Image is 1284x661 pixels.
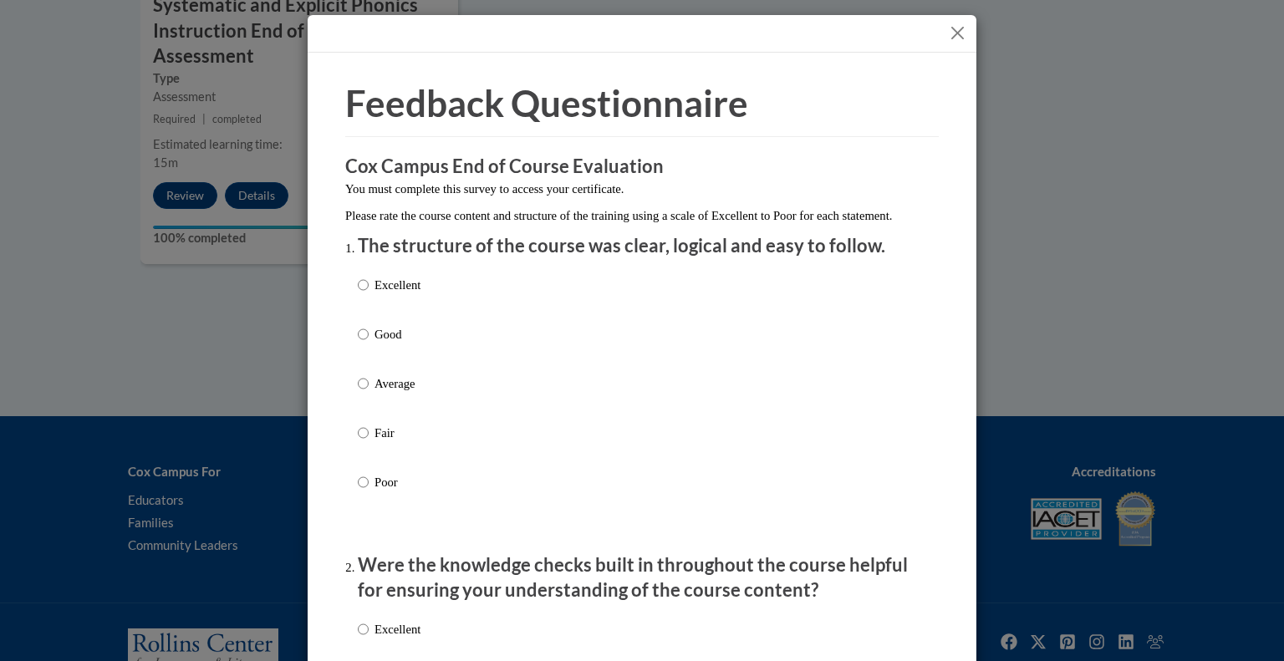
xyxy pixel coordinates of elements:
p: You must complete this survey to access your certificate. [345,180,939,198]
input: Average [358,374,369,393]
input: Excellent [358,276,369,294]
p: Please rate the course content and structure of the training using a scale of Excellent to Poor f... [345,206,939,225]
p: Average [374,374,420,393]
p: Were the knowledge checks built in throughout the course helpful for ensuring your understanding ... [358,552,926,604]
p: Fair [374,424,420,442]
span: Feedback Questionnaire [345,81,748,125]
input: Excellent [358,620,369,638]
button: Close [947,23,968,43]
h3: Cox Campus End of Course Evaluation [345,154,939,180]
input: Poor [358,473,369,491]
p: Excellent [374,620,420,638]
input: Fair [358,424,369,442]
p: The structure of the course was clear, logical and easy to follow. [358,233,926,259]
p: Good [374,325,420,343]
input: Good [358,325,369,343]
p: Excellent [374,276,420,294]
p: Poor [374,473,420,491]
